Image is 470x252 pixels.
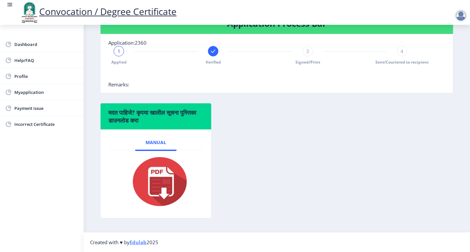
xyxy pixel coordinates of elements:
img: pdf.png [123,156,188,208]
span: 3 [306,48,309,54]
h4: Application Process Bar [108,18,445,29]
span: Signed/Print [295,59,320,65]
a: Edulab [130,239,147,245]
span: Incorrect Certificate [14,120,78,128]
span: Application:2360 [108,39,147,46]
span: 4 [400,48,403,54]
h6: मदत पाहिजे? कृपया खालील सूचना पुस्तिका डाउनलोड करा [108,109,203,124]
a: Manual [135,135,177,150]
span: Profile [14,72,78,80]
span: Dashboard [14,40,78,48]
span: Created with ♥ by 2025 [90,239,158,245]
span: Help/FAQ [14,56,78,64]
a: Convocation / Degree Certificate [20,5,177,18]
span: Applied [111,59,127,65]
img: logo [20,1,39,23]
span: Manual [146,140,166,145]
span: Remarks: [108,81,129,88]
span: Myapplication [14,88,78,96]
span: Payment issue [14,104,78,112]
span: 1 [117,48,120,54]
span: Sent/Couriered to recipient [375,59,429,65]
span: Verified [206,59,221,65]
